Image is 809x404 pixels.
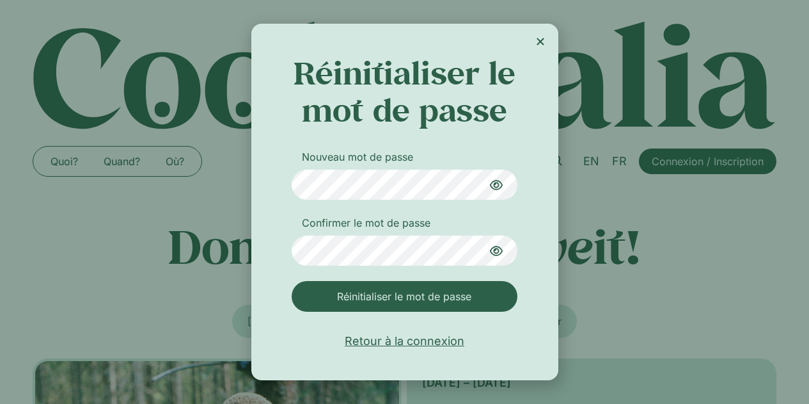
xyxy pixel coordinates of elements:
button: Réinitialiser le mot de passe [292,281,517,312]
a: Retour à la connexion [345,332,464,350]
span: Réinitialiser le mot de passe [337,289,471,304]
a: Close [535,36,546,47]
label: Confirmer le mot de passe [292,215,441,236]
h2: Réinitialiser le mot de passe [292,54,517,128]
form: Connexion [292,149,517,327]
label: Nouveau mot de passe [292,149,423,170]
